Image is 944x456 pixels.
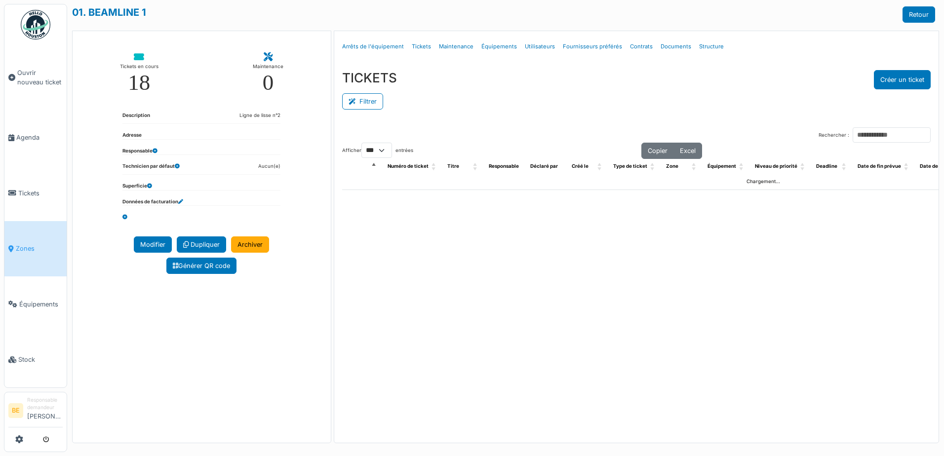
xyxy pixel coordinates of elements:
div: 18 [128,72,150,94]
div: Maintenance [253,62,283,72]
dt: Données de facturation [122,198,183,206]
span: Type de ticket: Activate to sort [650,159,656,174]
a: Contrats [626,35,657,58]
span: Ouvrir nouveau ticket [17,68,63,87]
span: Équipement [708,163,736,169]
label: Afficher entrées [342,143,413,158]
a: BE Responsable demandeur[PERSON_NAME] [8,396,63,427]
span: Agenda [16,133,63,142]
a: Archiver [231,236,269,253]
a: Arrêts de l'équipement [338,35,408,58]
span: Responsable [489,163,519,169]
div: 0 [263,72,274,94]
a: Utilisateurs [521,35,559,58]
a: Zones [4,221,67,276]
div: Responsable demandeur [27,396,63,412]
span: Niveau de priorité [755,163,797,169]
a: Agenda [4,110,67,165]
button: Filtrer [342,93,383,110]
span: Créé le [572,163,589,169]
a: Générer QR code [166,258,236,274]
a: Maintenance [435,35,477,58]
dt: Technicien par défaut [122,163,180,174]
a: Tickets [4,165,67,221]
span: Numéro de ticket [388,163,429,169]
dt: Description [122,112,150,123]
span: Date de fin prévue: Activate to sort [904,159,910,174]
span: Excel [680,147,696,154]
span: Copier [648,147,668,154]
h3: TICKETS [342,70,397,85]
dt: Superficie [122,183,152,190]
dt: Adresse [122,132,142,139]
a: 01. BEAMLINE 1 [72,6,146,18]
span: Zone [666,163,678,169]
select: Afficherentrées [361,143,392,158]
span: Déclaré par [530,163,558,169]
li: BE [8,403,23,418]
dt: Responsable [122,148,157,155]
span: Tickets [18,189,63,198]
a: Maintenance 0 [245,45,291,102]
li: [PERSON_NAME] [27,396,63,425]
a: Modifier [134,236,172,253]
img: Badge_color-CXgf-gQk.svg [21,10,50,39]
a: Fournisseurs préférés [559,35,626,58]
button: Créer un ticket [874,70,931,89]
a: Ouvrir nouveau ticket [4,45,67,110]
div: Tickets en cours [120,62,158,72]
a: Tickets en cours 18 [112,45,166,102]
button: Copier [641,143,674,159]
span: Créé le: Activate to sort [597,159,603,174]
a: Équipements [4,276,67,332]
span: Niveau de priorité: Activate to sort [800,159,806,174]
a: Retour [903,6,935,23]
button: Excel [673,143,702,159]
span: Équipements [19,300,63,309]
dd: Ligne de lisse n°2 [239,112,280,119]
span: Équipement: Activate to sort [739,159,745,174]
a: Équipements [477,35,521,58]
span: Deadline: Activate to sort [842,159,848,174]
a: Dupliquer [177,236,226,253]
span: Titre [447,163,459,169]
a: Structure [695,35,728,58]
a: Tickets [408,35,435,58]
span: Numéro de ticket: Activate to sort [432,159,437,174]
a: Stock [4,332,67,387]
span: Deadline [816,163,837,169]
span: Stock [18,355,63,364]
span: Zone: Activate to sort [692,159,698,174]
span: Zones [16,244,63,253]
label: Rechercher : [819,132,849,139]
dd: Aucun(e) [258,163,280,170]
span: Type de ticket [613,163,647,169]
span: Titre: Activate to sort [473,159,479,174]
a: Documents [657,35,695,58]
span: Date de fin prévue [858,163,901,169]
